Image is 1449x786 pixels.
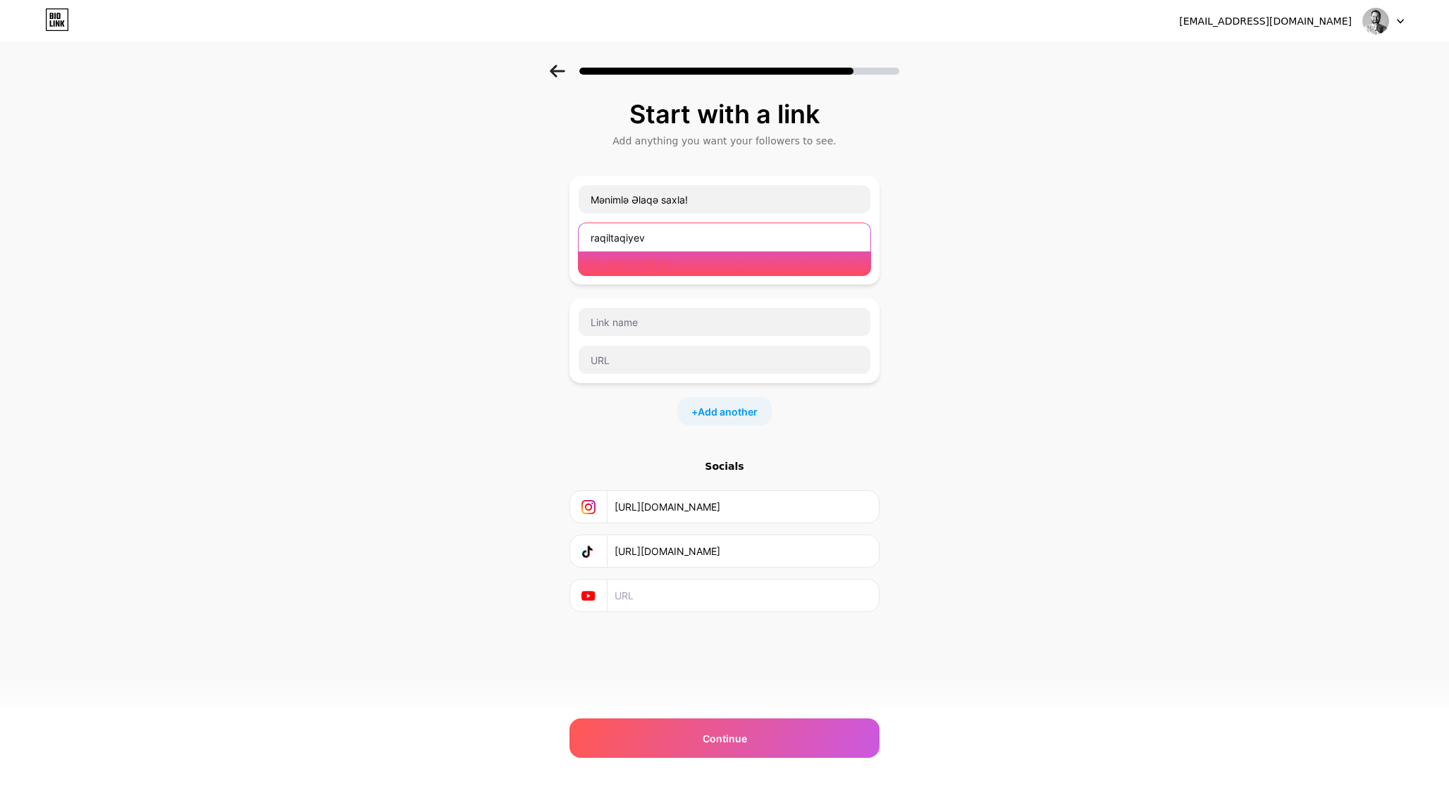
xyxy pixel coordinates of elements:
[576,134,873,148] div: Add anything you want your followers to see.
[698,404,758,419] span: Add another
[569,459,880,473] div: Socials
[703,731,747,746] span: Continue
[615,580,870,611] input: URL
[677,397,772,425] div: +
[579,346,870,374] input: URL
[579,185,870,213] input: Link name
[615,535,870,567] input: URL
[1179,14,1352,29] div: [EMAIL_ADDRESS][DOMAIN_NAME]
[579,223,870,251] input: URL
[579,257,870,270] div: Please enter a valid url
[576,100,873,128] div: Start with a link
[1362,8,1389,35] img: Raqil Tağıyev
[615,491,870,523] input: URL
[579,308,870,336] input: Link name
